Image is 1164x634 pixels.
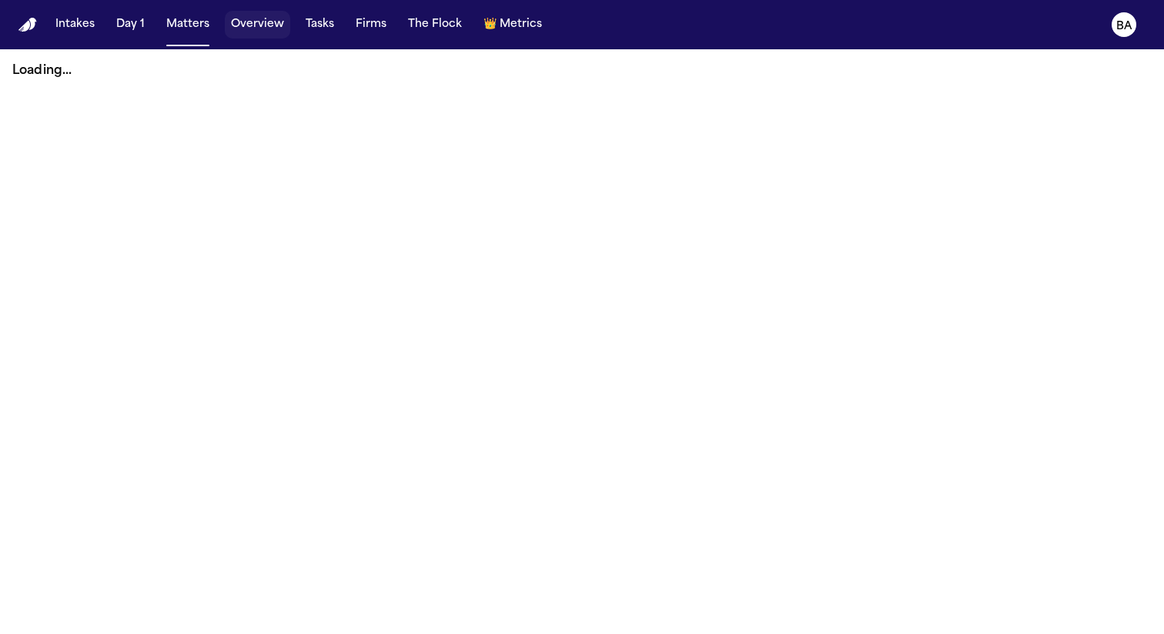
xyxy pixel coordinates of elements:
button: Intakes [49,11,101,39]
button: Matters [160,11,216,39]
img: Finch Logo [18,18,37,32]
button: crownMetrics [477,11,548,39]
button: Firms [350,11,393,39]
button: Overview [225,11,290,39]
a: Home [18,18,37,32]
button: The Flock [402,11,468,39]
button: Day 1 [110,11,151,39]
p: Loading... [12,62,1152,80]
button: Tasks [299,11,340,39]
